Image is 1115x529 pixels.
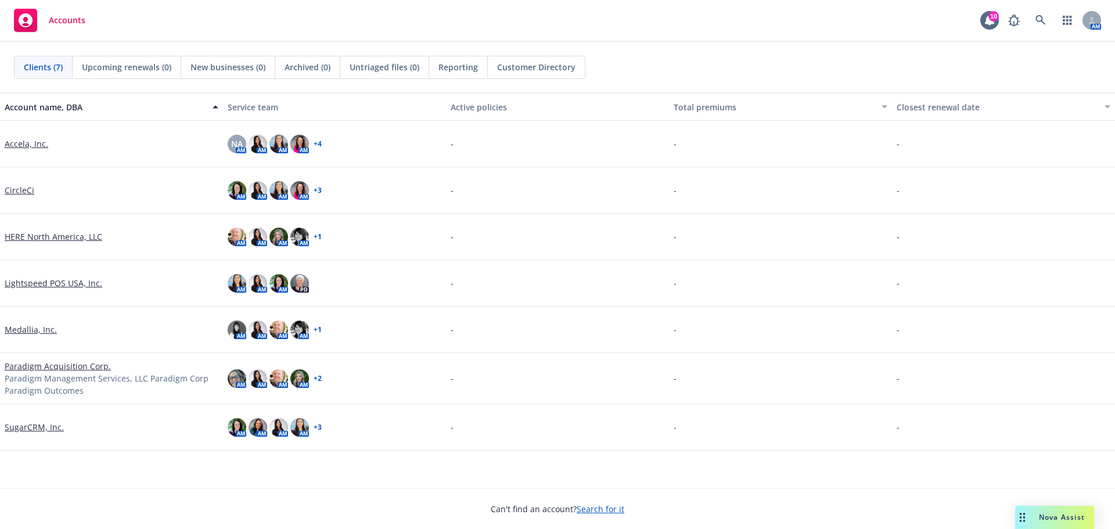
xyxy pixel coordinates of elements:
a: Search [1029,9,1052,32]
button: Nova Assist [1015,506,1094,529]
span: - [451,421,454,433]
img: photo [249,321,267,339]
span: Archived (0) [285,61,330,73]
a: Accela, Inc. [5,138,48,150]
span: Upcoming renewals (0) [82,61,171,73]
img: photo [269,135,288,153]
span: - [897,323,900,336]
div: Drag to move [1015,506,1030,529]
img: photo [249,228,267,246]
img: photo [228,418,246,437]
span: - [674,421,677,433]
img: photo [249,418,267,437]
div: Total premiums [674,101,875,113]
span: - [674,372,677,384]
a: SugarCRM, Inc. [5,421,64,433]
div: Service team [228,101,441,113]
span: Paradigm Management Services, LLC Paradigm Corp Paradigm Outcomes [5,372,218,397]
a: HERE North America, LLC [5,231,102,243]
a: + 3 [314,187,322,194]
span: - [897,184,900,196]
span: - [451,277,454,289]
img: photo [290,274,309,293]
button: Service team [223,93,446,121]
a: + 3 [314,424,322,431]
span: - [451,138,454,150]
div: 10 [988,11,999,21]
span: Clients (7) [24,61,63,73]
span: Can't find an account? [491,503,624,515]
img: photo [228,369,246,388]
span: Nova Assist [1039,512,1085,522]
img: photo [249,369,267,388]
img: photo [290,135,309,153]
button: Active policies [446,93,669,121]
span: Accounts [49,16,85,25]
a: + 4 [314,141,322,147]
span: - [451,231,454,243]
img: photo [249,274,267,293]
div: Account name, DBA [5,101,206,113]
img: photo [269,369,288,388]
a: Switch app [1056,9,1079,32]
a: Accounts [9,4,90,37]
span: New businesses (0) [190,61,265,73]
span: - [674,277,677,289]
a: + 2 [314,375,322,382]
button: Total premiums [669,93,892,121]
span: - [674,138,677,150]
span: - [897,138,900,150]
img: photo [228,228,246,246]
img: photo [290,418,309,437]
span: - [451,323,454,336]
span: - [897,277,900,289]
img: photo [228,321,246,339]
a: Lightspeed POS USA, Inc. [5,277,102,289]
a: Medallia, Inc. [5,323,57,336]
span: Reporting [438,61,478,73]
img: photo [269,321,288,339]
span: - [674,323,677,336]
img: photo [249,135,267,153]
span: Customer Directory [497,61,576,73]
a: Search for it [577,503,624,514]
a: CircleCi [5,184,34,196]
img: photo [228,274,246,293]
img: photo [290,369,309,388]
span: - [897,421,900,433]
div: Active policies [451,101,664,113]
img: photo [228,181,246,200]
span: - [451,184,454,196]
a: Paradigm Acquisition Corp. [5,360,111,372]
span: Untriaged files (0) [350,61,419,73]
span: - [451,372,454,384]
img: photo [269,228,288,246]
span: - [674,231,677,243]
span: NA [231,138,243,150]
a: Report a Bug [1002,9,1026,32]
img: photo [290,181,309,200]
img: photo [269,274,288,293]
a: + 1 [314,326,322,333]
img: photo [249,181,267,200]
a: + 1 [314,233,322,240]
img: photo [290,228,309,246]
img: photo [269,418,288,437]
span: - [897,372,900,384]
span: - [674,184,677,196]
span: - [897,231,900,243]
img: photo [269,181,288,200]
button: Closest renewal date [892,93,1115,121]
div: Closest renewal date [897,101,1098,113]
img: photo [290,321,309,339]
